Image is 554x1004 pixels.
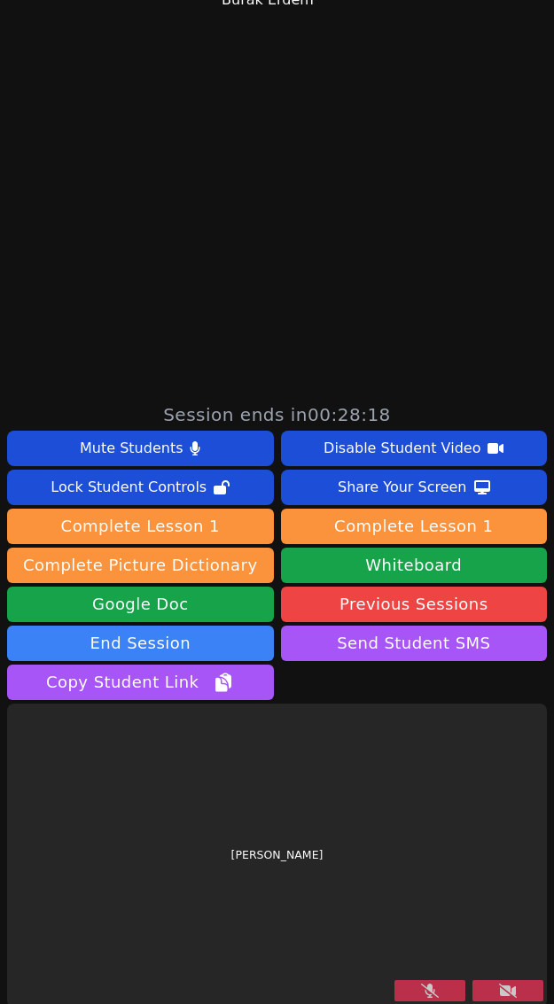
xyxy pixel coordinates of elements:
a: Previous Sessions [281,587,548,622]
button: Copy Student Link [7,665,274,700]
button: Complete Picture Dictionary [7,548,274,583]
button: Disable Student Video [281,431,548,466]
div: Disable Student Video [324,434,480,463]
button: Whiteboard [281,548,548,583]
time: 00:28:18 [308,404,391,425]
div: Share Your Screen [338,473,467,502]
span: Copy Student Link [46,670,234,695]
button: Share Your Screen [281,470,548,505]
span: Session ends in [163,402,391,427]
button: Lock Student Controls [7,470,274,505]
div: Lock Student Controls [51,473,207,502]
button: Send Student SMS [281,626,548,661]
a: Google Doc [7,587,274,622]
button: Complete Lesson 1 [281,509,548,544]
button: End Session [7,626,274,661]
button: Complete Lesson 1 [7,509,274,544]
div: Mute Students [80,434,183,463]
button: Mute Students [7,431,274,466]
